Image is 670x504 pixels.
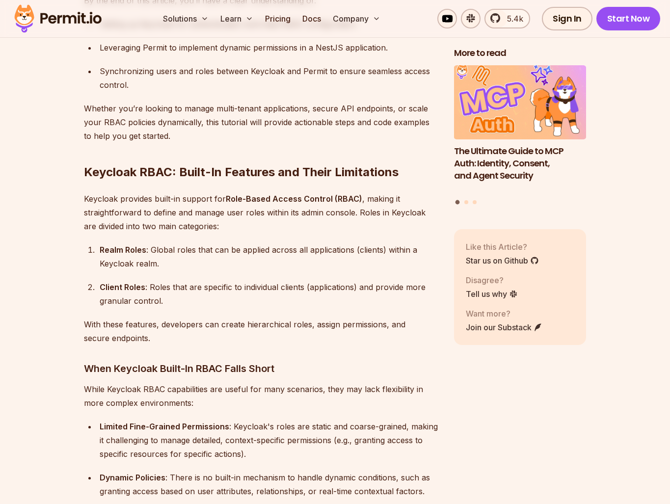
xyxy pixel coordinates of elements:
div: : Global roles that can be applied across all applications (clients) within a Keycloak realm. [100,243,438,270]
strong: Client Roles [100,282,145,292]
h3: The Ultimate Guide to MCP Auth: Identity, Consent, and Agent Security [454,145,587,182]
p: Keycloak provides built-in support for , making it straightforward to define and manage user role... [84,192,438,233]
h2: More to read [454,47,587,59]
button: Company [329,9,384,28]
a: Docs [298,9,325,28]
button: Go to slide 3 [473,200,477,204]
a: Sign In [542,7,592,30]
strong: Realm Roles [100,245,146,255]
button: Go to slide 2 [464,200,468,204]
a: Start Now [596,7,661,30]
div: : Roles that are specific to individual clients (applications) and provide more granular control. [100,280,438,308]
button: Go to slide 1 [456,200,460,205]
p: While Keycloak RBAC capabilities are useful for many scenarios, they may lack flexibility in more... [84,382,438,410]
a: Tell us why [466,288,518,300]
div: : Keycloak's roles are static and coarse-grained, making it challenging to manage detailed, conte... [100,420,438,461]
span: 5.4k [501,13,523,25]
p: Want more? [466,308,542,319]
div: Leveraging Permit to implement dynamic permissions in a NestJS application. [100,41,438,54]
a: Star us on Github [466,255,539,266]
a: The Ultimate Guide to MCP Auth: Identity, Consent, and Agent SecurityThe Ultimate Guide to MCP Au... [454,65,587,194]
button: Learn [216,9,257,28]
div: : There is no built-in mechanism to handle dynamic conditions, such as granting access based on u... [100,471,438,498]
p: Whether you’re looking to manage multi-tenant applications, secure API endpoints, or scale your R... [84,102,438,143]
p: With these features, developers can create hierarchical roles, assign permissions, and secure end... [84,318,438,345]
h3: When Keycloak Built-In RBAC Falls Short [84,361,438,376]
p: Like this Article? [466,241,539,253]
a: 5.4k [484,9,530,28]
img: The Ultimate Guide to MCP Auth: Identity, Consent, and Agent Security [454,65,587,140]
p: Disagree? [466,274,518,286]
h2: Keycloak RBAC: Built-In Features and Their Limitations [84,125,438,180]
div: Synchronizing users and roles between Keycloak and Permit to ensure seamless access control. [100,64,438,92]
div: Posts [454,65,587,206]
a: Pricing [261,9,295,28]
strong: Dynamic Policies [100,473,165,482]
li: 1 of 3 [454,65,587,194]
strong: Role-Based Access Control (RBAC) [226,194,362,204]
button: Solutions [159,9,213,28]
a: Join our Substack [466,321,542,333]
strong: Limited Fine-Grained Permissions [100,422,229,431]
img: Permit logo [10,2,106,35]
